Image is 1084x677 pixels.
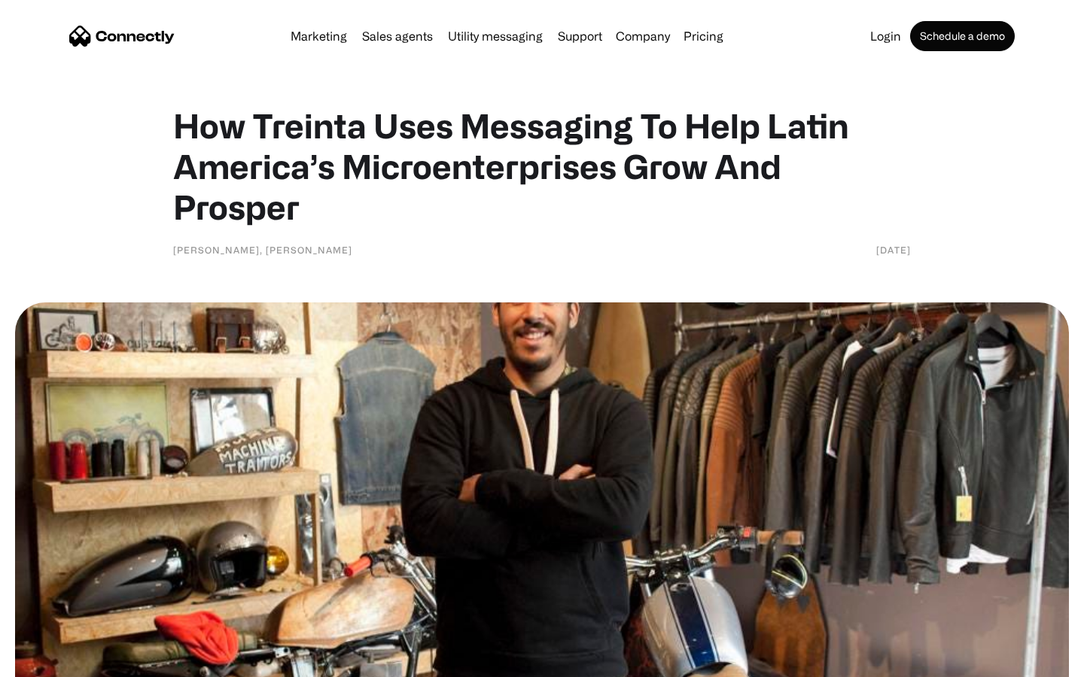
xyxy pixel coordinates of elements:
a: Sales agents [356,30,439,42]
ul: Language list [30,651,90,672]
a: Marketing [285,30,353,42]
div: [DATE] [876,242,911,257]
a: Schedule a demo [910,21,1015,51]
h1: How Treinta Uses Messaging To Help Latin America’s Microenterprises Grow And Prosper [173,105,911,227]
a: Utility messaging [442,30,549,42]
a: Login [864,30,907,42]
div: Company [616,26,670,47]
a: Pricing [677,30,729,42]
div: [PERSON_NAME], [PERSON_NAME] [173,242,352,257]
a: Support [552,30,608,42]
div: Company [611,26,674,47]
aside: Language selected: English [15,651,90,672]
a: home [69,25,175,47]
